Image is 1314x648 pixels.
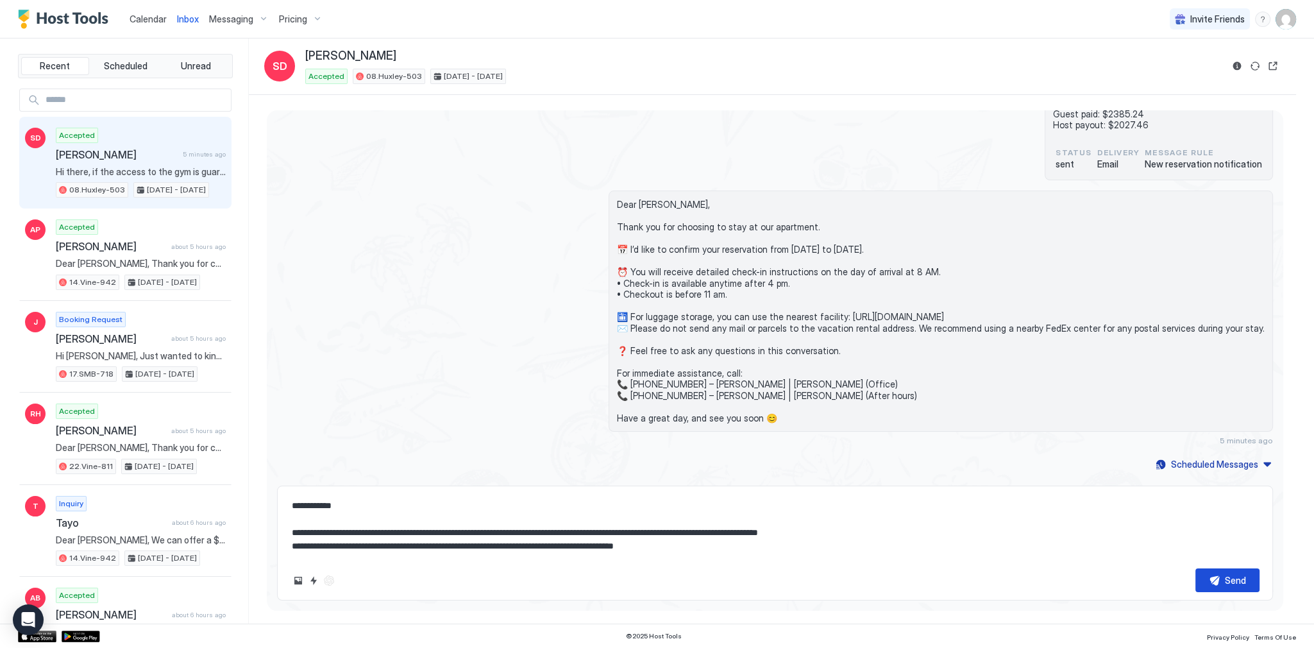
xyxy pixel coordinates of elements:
span: Invite Friends [1190,13,1245,25]
div: Send [1225,574,1246,587]
button: Open reservation [1265,58,1281,74]
span: Delivery [1097,147,1140,158]
span: [PERSON_NAME] [56,424,166,437]
span: SD [273,58,287,74]
a: Calendar [130,12,167,26]
span: 5 minutes ago [183,150,226,158]
span: [PERSON_NAME] [305,49,396,64]
span: Accepted [59,221,95,233]
span: 08.Huxley-503 [366,71,422,82]
span: Terms Of Use [1254,633,1296,641]
div: tab-group [18,54,233,78]
span: Messaging [209,13,253,25]
span: [DATE] - [DATE] [138,277,197,288]
span: T [33,500,38,512]
span: AB [30,592,40,604]
button: Recent [21,57,89,75]
span: Scheduled [104,60,147,72]
div: User profile [1276,9,1296,30]
span: about 5 hours ago [171,334,226,343]
a: App Store [18,631,56,642]
span: 14.Vine-942 [69,277,116,288]
button: Upload image [291,573,306,588]
span: [DATE] - [DATE] [147,184,206,196]
span: Email [1097,158,1140,170]
span: Dear [PERSON_NAME], Thank you for choosing to stay at our apartment. 📅 I’d like to confirm your r... [617,199,1265,423]
span: about 5 hours ago [171,243,226,251]
button: Unread [162,57,230,75]
div: menu [1255,12,1270,27]
a: Inbox [177,12,199,26]
button: Quick reply [306,573,321,588]
button: Send [1195,568,1259,592]
button: Scheduled [92,57,160,75]
span: 14.Vine-942 [69,552,116,564]
span: Message Rule [1145,147,1262,158]
span: J [33,316,38,328]
a: Host Tools Logo [18,10,114,29]
span: Calendar [130,13,167,24]
span: Hi [PERSON_NAME], Just wanted to kindly follow up to confirm whether the address at [STREET_ADDRE... [56,350,226,362]
span: © 2025 Host Tools [626,632,682,640]
span: Privacy Policy [1207,633,1249,641]
span: Inquiry [59,498,83,509]
button: Scheduled Messages [1154,456,1273,473]
span: Tayo [56,516,167,529]
span: AP [30,224,40,235]
span: SD [30,132,41,144]
span: about 5 hours ago [171,427,226,435]
span: Hi there, if the access to the gym is guaranteed, then I’d love to lock in my stay at your place!... [56,166,226,178]
span: sent [1056,158,1091,170]
span: [PERSON_NAME] [56,332,166,345]
span: Dear [PERSON_NAME], Thank you for choosing to stay at our apartment. 📅 I’d like to confirm your r... [56,442,226,454]
span: Inbox [177,13,199,24]
span: 08.Huxley-503 [69,184,125,196]
a: Privacy Policy [1207,629,1249,643]
span: [PERSON_NAME] [56,608,167,621]
span: 17.SMB-718 [69,368,114,380]
span: [PERSON_NAME] [56,240,166,253]
input: Input Field [40,89,231,111]
button: Sync reservation [1247,58,1263,74]
span: New reservation notification [1145,158,1262,170]
span: about 6 hours ago [172,611,226,619]
span: Accepted [59,590,95,601]
span: 22.Vine-811 [69,461,113,472]
span: [DATE] - [DATE] [135,461,194,472]
span: Dear [PERSON_NAME], Thank you for choosing to stay at our apartment. 📅 I’d like to confirm your r... [56,258,226,269]
span: Dear [PERSON_NAME], We can offer a $100 refund as a discount, which will be processed the day aft... [56,534,226,546]
span: about 6 hours ago [172,518,226,527]
span: Accepted [308,71,344,82]
span: status [1056,147,1091,158]
a: Google Play Store [62,631,100,642]
span: Accepted [59,130,95,141]
span: Recent [40,60,70,72]
div: Scheduled Messages [1171,457,1258,471]
span: Accepted [59,405,95,417]
button: Reservation information [1229,58,1245,74]
a: Terms Of Use [1254,629,1296,643]
span: [DATE] - [DATE] [444,71,503,82]
span: [DATE] - [DATE] [135,368,194,380]
span: [DATE] - [DATE] [138,552,197,564]
span: [PERSON_NAME] [56,148,178,161]
span: 5 minutes ago [1220,436,1273,445]
span: RH [30,408,41,420]
span: Booking Request [59,314,122,325]
div: Open Intercom Messenger [13,604,44,635]
span: Pricing [279,13,307,25]
span: Unread [181,60,211,72]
